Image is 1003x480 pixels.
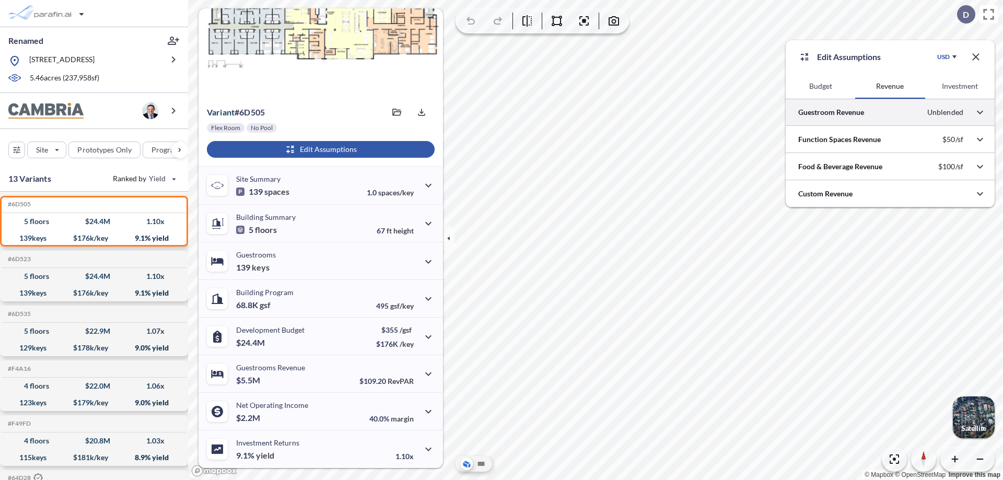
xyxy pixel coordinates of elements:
p: Net Operating Income [236,401,308,409]
button: Budget [786,74,855,99]
p: 139 [236,186,289,197]
button: Switcher ImageSatellite [953,396,995,438]
p: Guestrooms Revenue [236,363,305,372]
p: $24.4M [236,337,266,348]
span: spaces [264,186,289,197]
img: user logo [142,102,159,119]
p: Custom Revenue [798,189,853,199]
a: Mapbox [865,471,893,478]
button: Prototypes Only [68,142,141,158]
p: Renamed [8,35,43,46]
p: [STREET_ADDRESS] [29,54,95,67]
span: spaces/key [378,188,414,197]
p: 40.0% [369,414,414,423]
p: 9.1% [236,450,274,461]
p: Program [151,145,181,155]
p: 495 [376,301,414,310]
p: Investment Returns [236,438,299,447]
p: Edit Assumptions [817,51,881,63]
button: Site [27,142,66,158]
p: Guestrooms [236,250,276,259]
span: keys [252,262,270,273]
h5: Click to copy the code [6,365,31,372]
button: Site Plan [475,458,487,470]
span: RevPAR [388,377,414,385]
p: 5 [236,225,277,235]
h5: Click to copy the code [6,310,31,318]
span: margin [391,414,414,423]
p: Satellite [961,424,986,432]
p: $5.5M [236,375,262,385]
img: Switcher Image [953,396,995,438]
p: D [963,10,969,19]
p: No Pool [251,124,273,132]
h5: Click to copy the code [6,420,31,427]
p: Building Program [236,288,294,297]
span: /key [400,339,414,348]
p: Prototypes Only [77,145,132,155]
p: # 6d505 [207,107,265,118]
p: 1.10x [395,452,414,461]
button: Aerial View [460,458,473,470]
button: Ranked by Yield [104,170,183,187]
p: Site [36,145,48,155]
a: Mapbox homepage [191,465,237,477]
p: Building Summary [236,213,296,221]
p: $100/sf [938,162,963,171]
h5: Click to copy the code [6,201,31,208]
p: $176K [376,339,414,348]
img: BrandImage [8,103,84,119]
button: Edit Assumptions [207,141,435,158]
span: yield [256,450,274,461]
span: gsf/key [390,301,414,310]
p: 1.0 [367,188,414,197]
p: Development Budget [236,325,305,334]
p: 68.8K [236,300,271,310]
p: 13 Variants [8,172,51,185]
span: floors [255,225,277,235]
p: 139 [236,262,270,273]
h5: Click to copy the code [6,255,31,263]
p: $2.2M [236,413,262,423]
span: /gsf [400,325,412,334]
span: gsf [260,300,271,310]
p: Food & Beverage Revenue [798,161,882,172]
div: USD [937,53,950,61]
p: Function Spaces Revenue [798,134,881,145]
span: ft [387,226,392,235]
button: Investment [925,74,995,99]
a: OpenStreetMap [895,471,946,478]
span: height [393,226,414,235]
p: $355 [376,325,414,334]
button: Program [143,142,199,158]
p: Site Summary [236,174,281,183]
span: Yield [149,173,166,184]
p: 67 [377,226,414,235]
p: Flex Room [211,124,240,132]
p: $109.20 [359,377,414,385]
a: Improve this map [949,471,1000,478]
p: $50/sf [942,135,963,144]
button: Revenue [855,74,925,99]
p: 5.46 acres ( 237,958 sf) [30,73,99,84]
span: Variant [207,107,235,117]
